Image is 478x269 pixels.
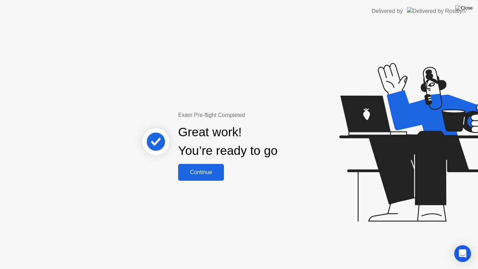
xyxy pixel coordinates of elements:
[407,7,465,15] img: Delivered by Rosalyn
[454,245,471,262] div: Open Intercom Messenger
[372,7,403,15] div: Delivered by
[178,123,277,160] div: Great work! You’re ready to go
[178,164,224,181] button: Continue
[178,111,323,119] div: Exam Pre-flight Completed
[455,5,473,11] img: Close
[180,169,222,175] div: Continue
